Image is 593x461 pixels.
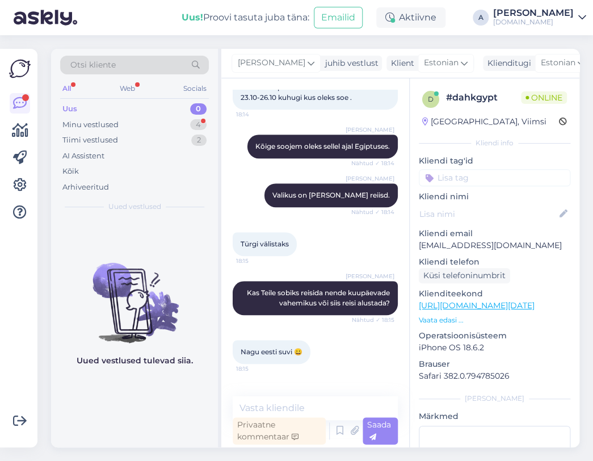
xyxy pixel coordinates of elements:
[419,155,570,167] p: Kliendi tag'id
[419,191,570,203] p: Kliendi nimi
[493,9,586,27] a: [PERSON_NAME][DOMAIN_NAME]
[321,57,378,69] div: juhib vestlust
[473,10,489,26] div: A
[419,138,570,148] div: Kliendi info
[191,135,207,146] div: 2
[351,208,394,216] span: Nähtud ✓ 18:14
[236,257,279,265] span: 18:15
[182,12,203,23] b: Uus!
[428,95,434,103] span: d
[419,370,570,382] p: Safari 382.0.794785026
[62,103,77,115] div: Uus
[108,202,161,212] span: Uued vestlused
[190,119,207,131] div: 4
[117,81,137,96] div: Web
[351,159,394,167] span: Nähtud ✓ 18:14
[419,288,570,300] p: Klienditeekond
[62,166,79,177] div: Kõik
[62,150,104,162] div: AI Assistent
[419,342,570,354] p: iPhone OS 18.6.2
[376,7,445,28] div: Aktiivne
[541,57,575,69] span: Estonian
[446,91,521,104] div: # dahkgypt
[419,410,570,422] p: Märkmed
[419,330,570,342] p: Operatsioonisüsteem
[419,208,557,220] input: Lisa nimi
[62,119,119,131] div: Minu vestlused
[419,393,570,404] div: [PERSON_NAME]
[236,110,279,119] span: 18:14
[233,417,326,445] div: Privaatne kommentaar
[241,347,302,356] span: Nagu eesti suvi 😀
[419,240,570,252] p: [EMAIL_ADDRESS][DOMAIN_NAME]
[521,91,567,104] span: Online
[272,191,390,199] span: Valikus on [PERSON_NAME] reiisd.
[77,355,193,367] p: Uued vestlused tulevad siia.
[60,81,73,96] div: All
[483,57,531,69] div: Klienditugi
[419,256,570,268] p: Kliendi telefon
[367,420,391,442] span: Saada
[190,103,207,115] div: 0
[236,364,279,373] span: 18:15
[70,59,116,71] span: Otsi kliente
[241,240,289,248] span: Türgi välistaks
[419,169,570,186] input: Lisa tag
[255,142,390,150] span: Kõige soojem oleks sellel ajal Egiptuses.
[419,358,570,370] p: Brauser
[62,135,118,146] div: Tiimi vestlused
[247,288,392,307] span: Kas Teile sobiks reisida nende kuupäevade vahemikus või siis reisi alustada?
[386,57,414,69] div: Klient
[419,315,570,325] p: Vaata edasi ...
[346,125,394,134] span: [PERSON_NAME]
[422,116,546,128] div: [GEOGRAPHIC_DATA], Viimsi
[419,300,535,311] a: [URL][DOMAIN_NAME][DATE]
[9,58,31,79] img: Askly Logo
[352,316,394,324] span: Nähtud ✓ 18:15
[314,7,363,28] button: Emailid
[493,18,574,27] div: [DOMAIN_NAME]
[51,242,218,345] img: No chats
[238,57,305,69] span: [PERSON_NAME]
[419,268,510,283] div: Küsi telefoninumbrit
[62,182,109,193] div: Arhiveeritud
[346,272,394,280] span: [PERSON_NAME]
[493,9,574,18] div: [PERSON_NAME]
[346,174,394,183] span: [PERSON_NAME]
[181,81,209,96] div: Socials
[419,228,570,240] p: Kliendi email
[182,11,309,24] div: Proovi tasuta juba täna:
[424,57,459,69] span: Estonian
